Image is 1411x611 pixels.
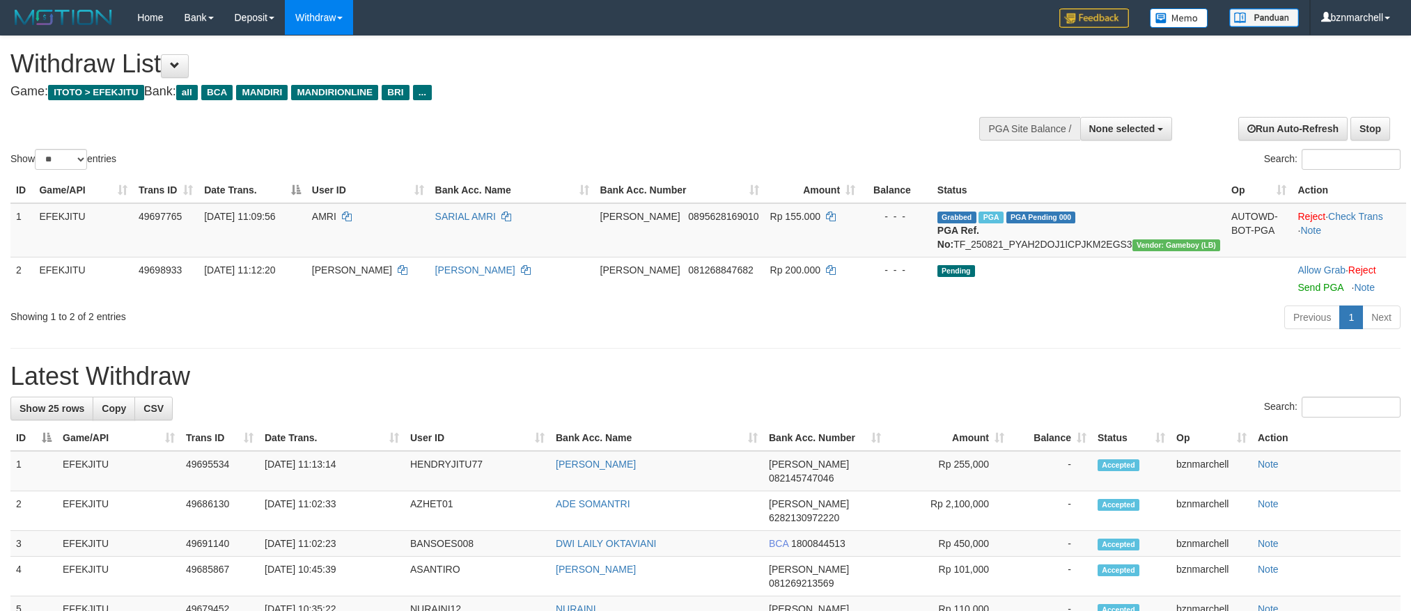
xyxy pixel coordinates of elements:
img: Button%20Memo.svg [1150,8,1208,28]
a: Check Trans [1328,211,1383,222]
span: Grabbed [937,212,976,223]
th: Bank Acc. Name: activate to sort column ascending [550,425,763,451]
span: Vendor URL: https://dashboard.q2checkout.com/secure [1132,239,1220,251]
th: ID: activate to sort column descending [10,425,57,451]
td: 1 [10,203,33,257]
a: Note [1258,564,1279,575]
span: [DATE] 11:09:56 [204,211,275,222]
span: BRI [382,85,409,100]
span: Rp 155.000 [770,211,820,222]
td: 2 [10,257,33,300]
td: EFEKJITU [57,531,180,557]
span: Pending [937,265,975,277]
a: Show 25 rows [10,397,93,420]
label: Search: [1264,397,1401,418]
td: - [1010,491,1092,531]
td: EFEKJITU [33,257,133,300]
td: EFEKJITU [57,491,180,531]
td: 2 [10,491,57,531]
span: MANDIRIONLINE [291,85,378,100]
span: 49698933 [139,264,182,276]
a: Allow Grab [1297,264,1345,276]
span: ITOTO > EFEKJITU [48,85,144,100]
td: · · [1292,203,1406,257]
td: HENDRYJITU77 [405,451,550,491]
span: Copy 081268847682 to clipboard [688,264,753,276]
th: Date Trans.: activate to sort column ascending [259,425,405,451]
td: 49686130 [180,491,259,531]
th: User ID: activate to sort column ascending [306,177,430,203]
a: Run Auto-Refresh [1238,117,1348,141]
td: bznmarchell [1171,491,1252,531]
img: MOTION_logo.png [10,7,116,28]
th: Amount: activate to sort column ascending [887,425,1010,451]
div: - - - [866,263,926,277]
td: bznmarchell [1171,557,1252,596]
td: [DATE] 11:13:14 [259,451,405,491]
span: CSV [143,403,164,414]
th: Game/API: activate to sort column ascending [57,425,180,451]
span: Copy 1800844513 to clipboard [791,538,845,549]
span: Accepted [1098,459,1139,471]
span: Marked by bznmarchell [979,212,1003,223]
td: AZHET01 [405,491,550,531]
a: CSV [134,397,173,420]
input: Search: [1302,397,1401,418]
td: 49685867 [180,557,259,596]
h1: Latest Withdraw [10,363,1401,390]
td: [DATE] 11:02:23 [259,531,405,557]
a: Note [1258,459,1279,470]
b: PGA Ref. No: [937,225,979,250]
a: Next [1362,305,1401,329]
a: 1 [1339,305,1363,329]
span: AMRI [312,211,336,222]
td: EFEKJITU [33,203,133,257]
td: [DATE] 10:45:39 [259,557,405,596]
td: Rp 255,000 [887,451,1010,491]
div: - - - [866,209,926,223]
img: Feedback.jpg [1059,8,1129,28]
td: bznmarchell [1171,531,1252,557]
a: Note [1258,538,1279,549]
td: Rp 450,000 [887,531,1010,557]
span: Accepted [1098,539,1139,550]
a: Note [1300,225,1321,236]
span: 49697765 [139,211,182,222]
span: [PERSON_NAME] [769,564,849,575]
td: Rp 2,100,000 [887,491,1010,531]
a: ADE SOMANTRI [556,498,630,509]
th: Trans ID: activate to sort column ascending [133,177,198,203]
td: BANSOES008 [405,531,550,557]
th: Balance [861,177,932,203]
th: Bank Acc. Number: activate to sort column ascending [763,425,887,451]
td: bznmarchell [1171,451,1252,491]
span: MANDIRI [236,85,288,100]
th: Action [1292,177,1406,203]
a: Copy [93,397,135,420]
a: Note [1354,282,1375,293]
div: PGA Site Balance / [979,117,1079,141]
span: Copy 0895628169010 to clipboard [688,211,758,222]
a: [PERSON_NAME] [556,564,636,575]
th: User ID: activate to sort column ascending [405,425,550,451]
h1: Withdraw List [10,50,927,78]
span: Copy 6282130972220 to clipboard [769,512,839,523]
td: 3 [10,531,57,557]
a: Stop [1350,117,1390,141]
td: Rp 101,000 [887,557,1010,596]
a: DWI LAILY OKTAVIANI [556,538,656,549]
span: [PERSON_NAME] [312,264,392,276]
a: [PERSON_NAME] [435,264,515,276]
th: Status [932,177,1226,203]
img: panduan.png [1229,8,1299,27]
span: Copy 082145747046 to clipboard [769,473,834,484]
a: [PERSON_NAME] [556,459,636,470]
td: EFEKJITU [57,451,180,491]
td: ASANTIRO [405,557,550,596]
a: Previous [1284,305,1340,329]
a: Reject [1348,264,1376,276]
span: · [1297,264,1348,276]
a: Note [1258,498,1279,509]
span: Accepted [1098,499,1139,511]
h4: Game: Bank: [10,85,927,99]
